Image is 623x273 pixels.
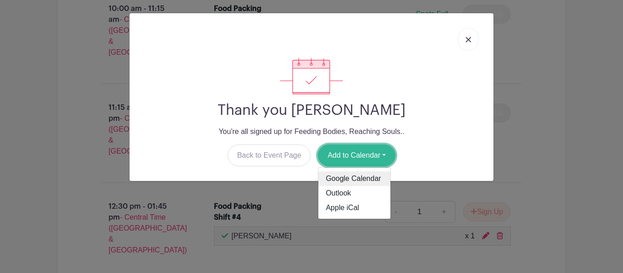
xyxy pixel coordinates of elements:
[466,37,471,42] img: close_button-5f87c8562297e5c2d7936805f587ecaba9071eb48480494691a3f1689db116b3.svg
[318,171,390,186] a: Google Calendar
[318,144,395,166] button: Add to Calendar
[137,102,486,119] h2: Thank you [PERSON_NAME]
[137,126,486,137] p: You're all signed up for Feeding Bodies, Reaching Souls..
[318,201,390,215] a: Apple iCal
[280,58,343,94] img: signup_complete-c468d5dda3e2740ee63a24cb0ba0d3ce5d8a4ecd24259e683200fb1569d990c8.svg
[318,186,390,201] a: Outlook
[228,144,311,166] a: Back to Event Page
